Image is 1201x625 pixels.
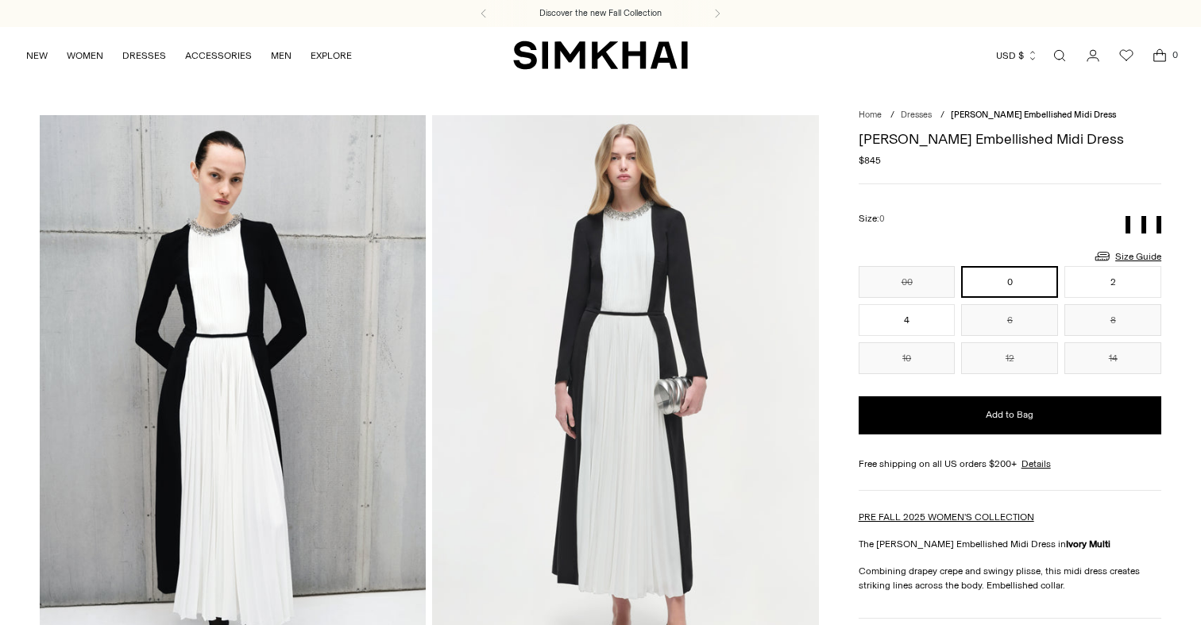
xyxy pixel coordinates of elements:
[859,266,956,298] button: 00
[1110,40,1142,71] a: Wishlist
[271,38,292,73] a: MEN
[951,110,1116,120] span: [PERSON_NAME] Embellished Midi Dress
[859,537,1161,551] p: The [PERSON_NAME] Embellished Midi Dress in
[1064,304,1161,336] button: 8
[67,38,103,73] a: WOMEN
[859,396,1161,434] button: Add to Bag
[961,266,1058,298] button: 0
[185,38,252,73] a: ACCESSORIES
[1021,457,1051,471] a: Details
[961,342,1058,374] button: 12
[1064,266,1161,298] button: 2
[1066,538,1110,550] strong: Ivory Multi
[1168,48,1182,62] span: 0
[986,408,1033,422] span: Add to Bag
[996,38,1038,73] button: USD $
[890,109,894,122] div: /
[859,342,956,374] button: 10
[513,40,688,71] a: SIMKHAI
[859,110,882,120] a: Home
[1064,342,1161,374] button: 14
[859,109,1161,122] nav: breadcrumbs
[1144,40,1176,71] a: Open cart modal
[1044,40,1075,71] a: Open search modal
[901,110,932,120] a: Dresses
[26,38,48,73] a: NEW
[1077,40,1109,71] a: Go to the account page
[940,109,944,122] div: /
[859,211,885,226] label: Size:
[859,564,1161,592] p: Combining drapey crepe and swingy plisse, this midi dress creates striking lines across the body....
[1093,246,1161,266] a: Size Guide
[859,132,1161,146] h1: [PERSON_NAME] Embellished Midi Dress
[859,511,1034,523] a: PRE FALL 2025 WOMEN'S COLLECTION
[122,38,166,73] a: DRESSES
[859,457,1161,471] div: Free shipping on all US orders $200+
[539,7,662,20] a: Discover the new Fall Collection
[879,214,885,224] span: 0
[859,304,956,336] button: 4
[859,153,881,168] span: $845
[961,304,1058,336] button: 6
[311,38,352,73] a: EXPLORE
